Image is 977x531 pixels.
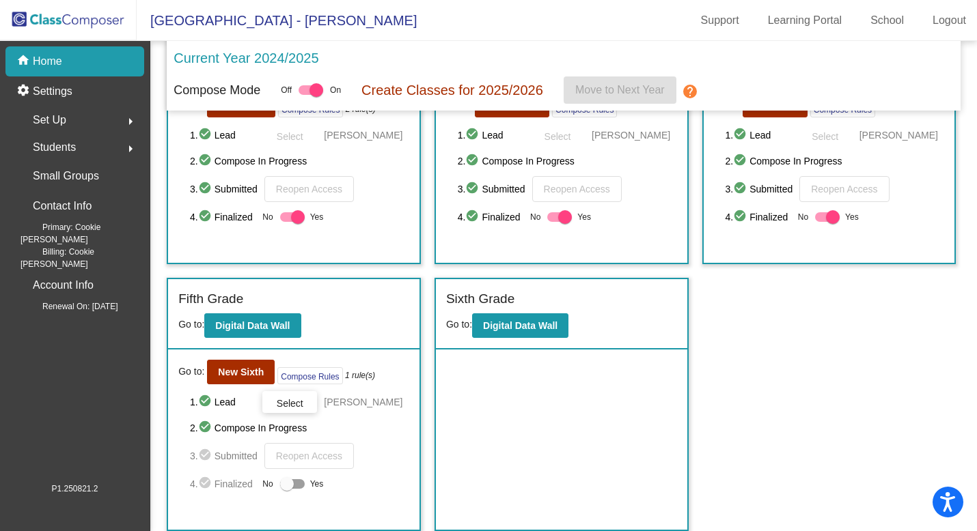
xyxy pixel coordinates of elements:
[190,476,256,492] span: 4. Finalized
[262,478,273,490] span: No
[204,313,301,338] button: Digital Data Wall
[262,391,317,413] button: Select
[190,127,256,143] span: 1. Lead
[33,53,62,70] p: Home
[190,153,409,169] span: 2. Compose In Progress
[218,367,264,377] b: New Sixth
[458,209,523,225] span: 4. Finalized
[532,176,622,202] button: Reopen Access
[16,83,33,100] mat-icon: settings
[458,153,677,169] span: 2. Compose In Progress
[264,176,354,202] button: Reopen Access
[207,360,275,384] button: New Sixth
[859,128,938,142] span: [PERSON_NAME]
[733,127,749,143] mat-icon: check_circle
[190,181,258,197] span: 3. Submitted
[682,83,698,100] mat-icon: help
[262,124,317,146] button: Select
[215,320,290,331] b: Digital Data Wall
[276,450,342,461] span: Reopen Access
[198,476,215,492] mat-icon: check_circle
[262,211,273,223] span: No
[446,289,514,309] label: Sixth Grade
[33,138,76,157] span: Students
[16,53,33,70] mat-icon: home
[198,394,215,410] mat-icon: check_circle
[725,209,790,225] span: 4. Finalized
[733,181,749,197] mat-icon: check_circle
[33,276,94,295] p: Account Info
[845,209,859,225] span: Yes
[725,127,790,143] span: 1. Lead
[361,80,543,100] p: Create Classes for 2025/2026
[577,209,591,225] span: Yes
[198,181,215,197] mat-icon: check_circle
[799,176,889,202] button: Reopen Access
[276,184,342,195] span: Reopen Access
[575,84,665,96] span: Move to Next Year
[330,84,341,96] span: On
[811,184,877,195] span: Reopen Access
[345,369,375,382] i: 1 rule(s)
[465,181,482,197] mat-icon: check_circle
[690,10,750,31] a: Support
[174,48,318,68] p: Current Year 2024/2025
[198,448,215,464] mat-icon: check_circle
[264,443,354,469] button: Reopen Access
[733,209,749,225] mat-icon: check_circle
[458,127,523,143] span: 1. Lead
[922,10,977,31] a: Logout
[190,209,256,225] span: 4. Finalized
[530,211,540,223] span: No
[465,209,482,225] mat-icon: check_circle
[530,124,585,146] button: Select
[544,184,610,195] span: Reopen Access
[757,10,853,31] a: Learning Portal
[483,320,558,331] b: Digital Data Wall
[190,394,256,410] span: 1. Lead
[198,209,215,225] mat-icon: check_circle
[33,83,72,100] p: Settings
[20,221,144,246] span: Primary: Cookie [PERSON_NAME]
[178,289,243,309] label: Fifth Grade
[798,124,853,146] button: Select
[33,111,66,130] span: Set Up
[198,127,215,143] mat-icon: check_circle
[137,10,417,31] span: [GEOGRAPHIC_DATA] - [PERSON_NAME]
[733,153,749,169] mat-icon: check_circle
[277,131,303,142] span: Select
[310,476,324,492] span: Yes
[725,153,944,169] span: 2. Compose In Progress
[446,319,472,330] span: Go to:
[465,127,482,143] mat-icon: check_circle
[178,364,204,379] span: Go to:
[812,131,838,142] span: Select
[174,81,260,100] p: Compose Mode
[324,128,402,142] span: [PERSON_NAME]
[545,131,571,142] span: Select
[277,367,342,384] button: Compose Rules
[122,113,139,130] mat-icon: arrow_right
[465,153,482,169] mat-icon: check_circle
[198,420,215,436] mat-icon: check_circle
[725,181,793,197] span: 3. Submitted
[592,128,670,142] span: [PERSON_NAME]
[20,300,118,313] span: Renewal On: [DATE]
[798,211,808,223] span: No
[33,167,99,186] p: Small Groups
[190,420,409,436] span: 2. Compose In Progress
[190,448,258,464] span: 3. Submitted
[178,319,204,330] span: Go to:
[20,246,144,270] span: Billing: Cookie [PERSON_NAME]
[472,313,568,338] button: Digital Data Wall
[564,76,676,104] button: Move to Next Year
[277,398,303,409] span: Select
[281,84,292,96] span: Off
[859,10,915,31] a: School
[122,141,139,157] mat-icon: arrow_right
[310,209,324,225] span: Yes
[198,153,215,169] mat-icon: check_circle
[324,395,402,409] span: [PERSON_NAME]
[458,181,525,197] span: 3. Submitted
[33,197,92,216] p: Contact Info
